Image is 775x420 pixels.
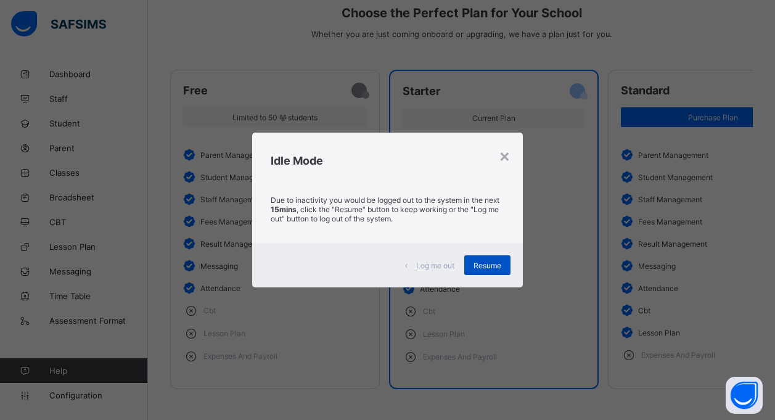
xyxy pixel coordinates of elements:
[271,205,297,214] strong: 15mins
[474,261,501,270] span: Resume
[726,377,763,414] button: Open asap
[499,145,511,166] div: ×
[271,196,505,223] p: Due to inactivity you would be logged out to the system in the next , click the "Resume" button t...
[271,154,505,167] h2: Idle Mode
[416,261,454,270] span: Log me out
